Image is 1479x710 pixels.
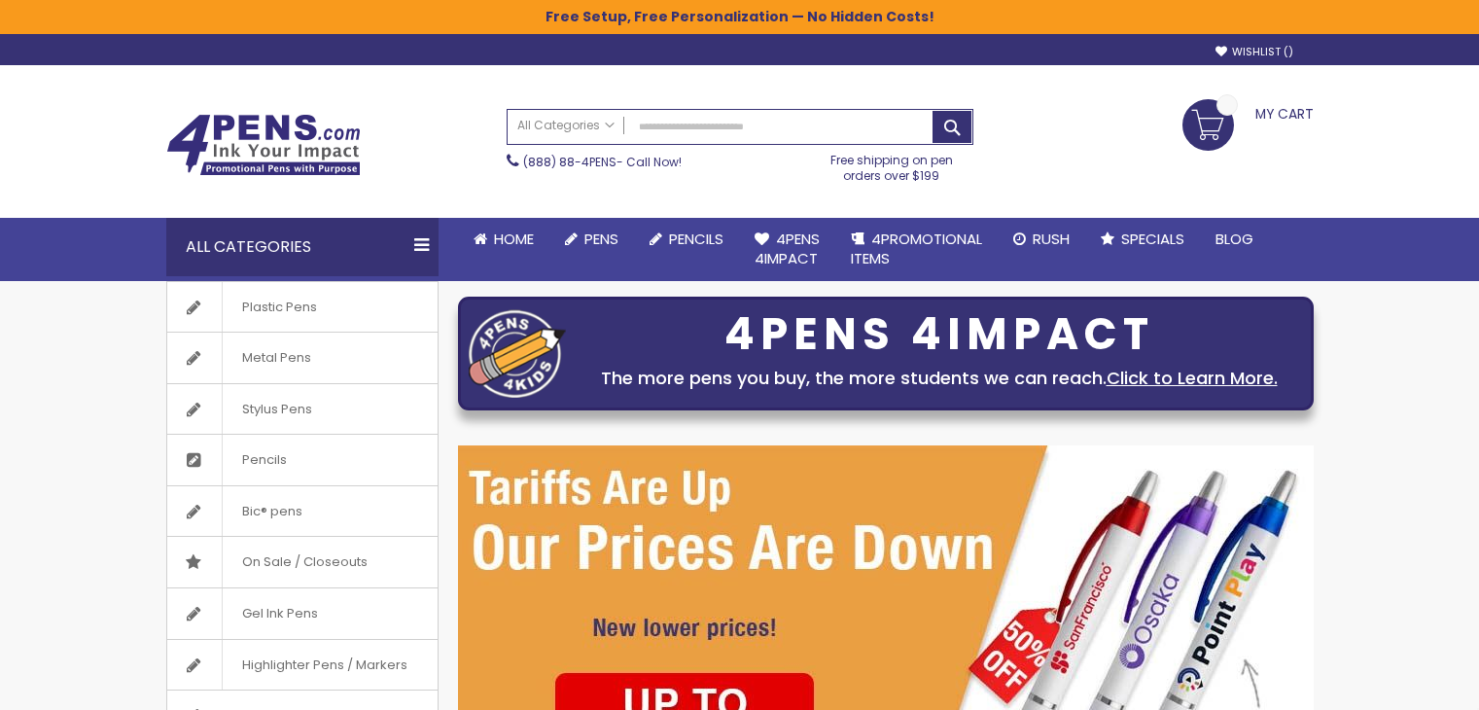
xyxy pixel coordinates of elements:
a: Bic® pens [167,486,438,537]
a: On Sale / Closeouts [167,537,438,587]
a: Rush [998,218,1085,261]
div: Free shipping on pen orders over $199 [810,145,973,184]
span: Blog [1215,229,1253,249]
span: Pencils [669,229,723,249]
a: Stylus Pens [167,384,438,435]
span: 4PROMOTIONAL ITEMS [851,229,982,268]
span: Gel Ink Pens [222,588,337,639]
a: Gel Ink Pens [167,588,438,639]
span: On Sale / Closeouts [222,537,387,587]
a: Metal Pens [167,333,438,383]
a: Wishlist [1215,45,1293,59]
a: Pencils [167,435,438,485]
img: 4Pens Custom Pens and Promotional Products [166,114,361,176]
a: Plastic Pens [167,282,438,333]
span: Highlighter Pens / Markers [222,640,427,691]
a: (888) 88-4PENS [523,154,616,170]
a: Highlighter Pens / Markers [167,640,438,691]
span: Rush [1033,229,1070,249]
span: All Categories [517,118,615,133]
a: 4PROMOTIONALITEMS [835,218,998,281]
span: Metal Pens [222,333,331,383]
span: Home [494,229,534,249]
span: Stylus Pens [222,384,332,435]
span: 4Pens 4impact [755,229,820,268]
a: Home [458,218,549,261]
a: 4Pens4impact [739,218,835,281]
img: four_pen_logo.png [469,309,566,398]
span: - Call Now! [523,154,682,170]
span: Pencils [222,435,306,485]
div: 4PENS 4IMPACT [576,314,1303,355]
span: Pens [584,229,618,249]
a: Blog [1200,218,1269,261]
a: Specials [1085,218,1200,261]
span: Specials [1121,229,1184,249]
a: Click to Learn More. [1107,366,1278,390]
a: All Categories [508,110,624,142]
a: Pens [549,218,634,261]
a: Pencils [634,218,739,261]
span: Bic® pens [222,486,322,537]
span: Plastic Pens [222,282,336,333]
div: The more pens you buy, the more students we can reach. [576,365,1303,392]
div: All Categories [166,218,439,276]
